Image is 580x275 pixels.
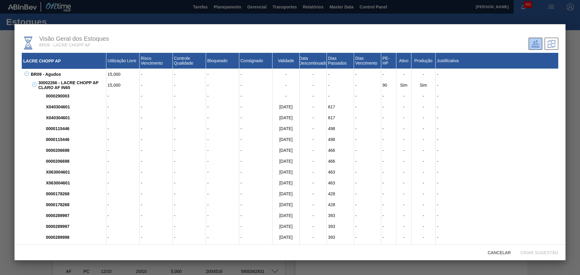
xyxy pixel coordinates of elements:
[411,243,436,254] div: -
[239,53,272,69] div: Consignado
[396,232,411,243] div: -
[140,156,173,167] div: -
[327,177,354,188] div: 463
[411,53,436,69] div: Produção
[140,177,173,188] div: -
[300,167,327,177] div: -
[381,156,396,167] div: -
[516,247,563,258] button: Criar sugestão
[436,156,558,167] div: -
[272,177,300,188] div: [DATE]
[411,210,436,221] div: -
[411,167,436,177] div: -
[173,91,206,101] div: -
[206,210,239,221] div: -
[272,101,300,112] div: [DATE]
[436,232,558,243] div: -
[239,167,272,177] div: -
[272,134,300,145] div: [DATE]
[29,69,106,80] div: BR09 - Agudos
[140,199,173,210] div: -
[206,145,239,156] div: -
[206,123,239,134] div: -
[411,199,436,210] div: -
[354,167,381,177] div: -
[140,69,173,80] div: -
[300,199,327,210] div: -
[44,156,106,167] div: 0000206698
[354,91,381,101] div: -
[327,91,354,101] div: -
[396,112,411,123] div: -
[239,145,272,156] div: -
[206,101,239,112] div: -
[300,53,327,69] div: Data Descontinuado
[411,145,436,156] div: -
[272,112,300,123] div: [DATE]
[239,199,272,210] div: -
[411,80,436,91] div: Sim
[206,221,239,232] div: -
[106,167,140,177] div: -
[272,167,300,177] div: [DATE]
[436,112,558,123] div: -
[106,221,140,232] div: -
[354,69,381,80] div: -
[140,188,173,199] div: -
[140,167,173,177] div: -
[44,188,106,199] div: 0000178268
[106,243,140,254] div: -
[272,69,300,80] div: -
[44,221,106,232] div: 0000289997
[436,69,558,80] div: -
[381,91,396,101] div: -
[106,188,140,199] div: -
[206,199,239,210] div: -
[206,69,239,80] div: -
[300,69,327,80] div: -
[300,156,327,167] div: -
[381,232,396,243] div: -
[483,247,516,258] button: Cancelar
[44,134,106,145] div: 0000115446
[396,243,411,254] div: -
[173,188,206,199] div: -
[44,101,106,112] div: X040304601
[173,221,206,232] div: -
[396,167,411,177] div: -
[327,123,354,134] div: 498
[140,145,173,156] div: -
[411,188,436,199] div: -
[140,91,173,101] div: -
[206,91,239,101] div: -
[300,101,327,112] div: -
[381,188,396,199] div: -
[436,177,558,188] div: -
[44,210,106,221] div: 0000289997
[106,199,140,210] div: -
[354,145,381,156] div: -
[396,156,411,167] div: -
[206,243,239,254] div: -
[381,134,396,145] div: -
[206,112,239,123] div: -
[44,167,106,177] div: X063004601
[44,243,106,254] div: 0000289998
[173,199,206,210] div: -
[239,188,272,199] div: -
[411,69,436,80] div: -
[44,145,106,156] div: 0000206698
[239,156,272,167] div: -
[300,134,327,145] div: -
[354,199,381,210] div: -
[44,112,106,123] div: X040304601
[354,134,381,145] div: -
[396,145,411,156] div: -
[106,156,140,167] div: -
[411,232,436,243] div: -
[300,145,327,156] div: -
[436,123,558,134] div: -
[106,69,140,80] div: 15,000
[173,123,206,134] div: -
[239,91,272,101] div: -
